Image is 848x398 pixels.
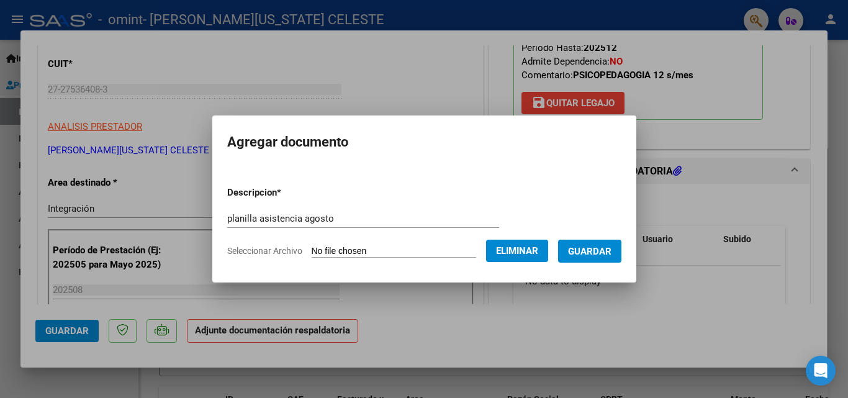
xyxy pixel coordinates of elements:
[227,186,346,200] p: Descripcion
[227,246,302,256] span: Seleccionar Archivo
[486,240,548,262] button: Eliminar
[558,240,621,263] button: Guardar
[496,245,538,256] span: Eliminar
[568,246,611,257] span: Guardar
[227,130,621,154] h2: Agregar documento
[806,356,836,386] div: Open Intercom Messenger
